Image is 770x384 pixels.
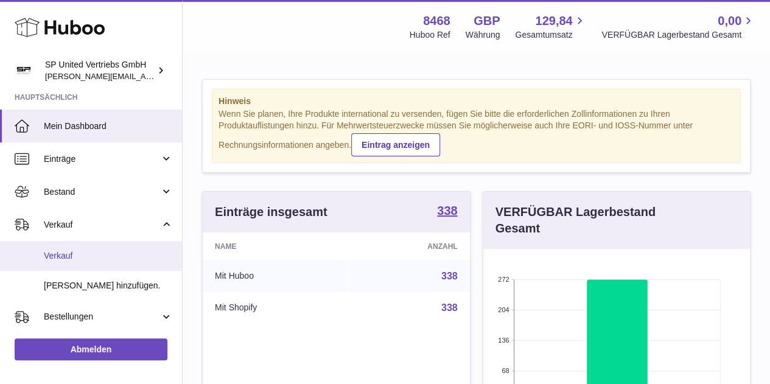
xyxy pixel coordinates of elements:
img: tim@sp-united.com [15,61,33,80]
span: [PERSON_NAME] hinzufügen. [44,280,173,291]
div: Wenn Sie planen, Ihre Produkte international zu versenden, fügen Sie bitte die erforderlichen Zol... [219,108,734,156]
strong: Hinweis [219,96,734,107]
span: VERFÜGBAR Lagerbestand Gesamt [601,29,755,41]
a: 129,84 Gesamtumsatz [515,13,586,41]
div: SP United Vertriebs GmbH [45,59,155,82]
a: Eintrag anzeigen [351,133,440,156]
text: 272 [498,276,509,283]
div: Huboo Ref [410,29,450,41]
span: Bestellungen [44,311,160,323]
text: 204 [498,306,509,313]
a: 338 [441,271,458,281]
span: Verkauf [44,250,173,262]
a: 0,00 VERFÜGBAR Lagerbestand Gesamt [601,13,755,41]
text: 136 [498,337,509,344]
span: Verkauf [44,219,160,231]
span: Bestand [44,186,160,198]
td: Mit Huboo [203,260,349,292]
a: Abmelden [15,338,167,360]
span: 129,84 [535,13,572,29]
strong: GBP [474,13,500,29]
div: Währung [466,29,500,41]
h3: VERFÜGBAR Lagerbestand Gesamt [495,204,696,237]
span: [PERSON_NAME][EMAIL_ADDRESS][DOMAIN_NAME] [45,71,244,81]
text: 68 [502,367,509,374]
span: 0,00 [718,13,741,29]
h3: Einträge insgesamt [215,204,327,220]
td: Mit Shopify [203,292,349,324]
th: Anzahl [349,232,469,260]
span: Mein Dashboard [44,120,173,132]
a: 338 [437,204,457,219]
span: Gesamtumsatz [515,29,586,41]
strong: 8468 [423,13,450,29]
strong: 338 [437,204,457,217]
th: Name [203,232,349,260]
span: Einträge [44,153,160,165]
a: 338 [441,302,458,313]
